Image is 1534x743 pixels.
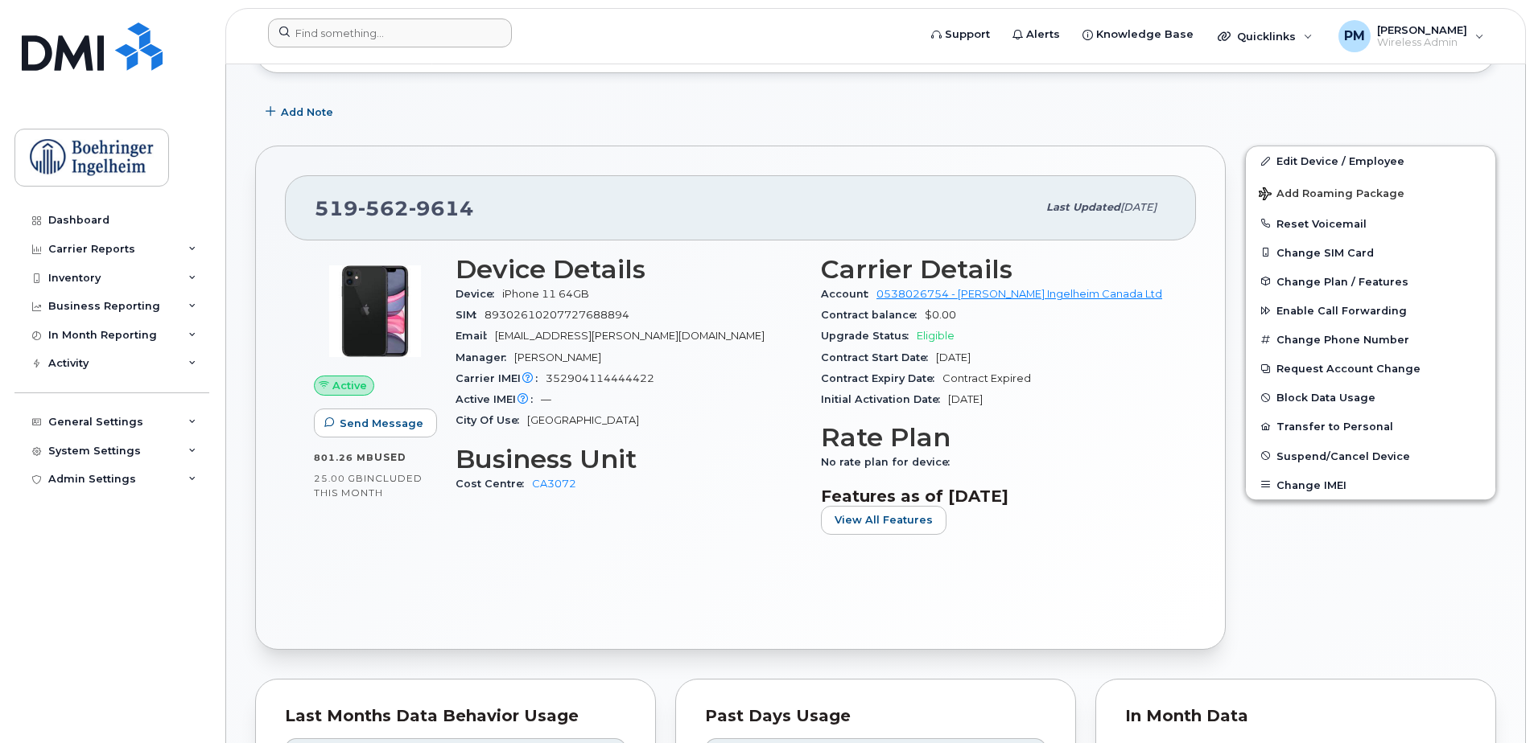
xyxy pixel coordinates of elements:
span: [EMAIL_ADDRESS][PERSON_NAME][DOMAIN_NAME] [495,330,765,342]
span: Device [456,288,502,300]
a: CA3072 [532,478,576,490]
span: Active IMEI [456,393,541,405]
div: In Month Data [1125,708,1466,725]
span: Contract balance [821,309,925,321]
span: Upgrade Status [821,330,917,342]
a: 0538026754 - [PERSON_NAME] Ingelheim Canada Ltd [876,288,1162,300]
button: Add Note [255,97,347,126]
button: Suspend/Cancel Device [1246,441,1495,470]
span: 562 [358,196,409,220]
h3: Rate Plan [821,423,1167,452]
button: Change Phone Number [1246,325,1495,354]
h3: Business Unit [456,445,802,474]
span: [DATE] [936,351,971,363]
span: 801.26 MB [314,452,374,463]
span: Eligible [917,330,955,342]
span: [GEOGRAPHIC_DATA] [527,414,639,426]
button: Block Data Usage [1246,383,1495,412]
span: Active [332,378,367,393]
a: Support [920,18,1001,51]
a: Edit Device / Employee [1246,146,1495,175]
span: [DATE] [1120,201,1157,213]
span: 9614 [409,196,474,220]
span: [DATE] [948,393,983,405]
span: 89302610207727688894 [485,309,629,321]
div: Quicklinks [1206,20,1324,52]
span: used [374,451,406,463]
span: Cost Centre [456,478,532,490]
span: No rate plan for device [821,456,958,468]
button: Transfer to Personal [1246,412,1495,441]
span: Email [456,330,495,342]
span: Quicklinks [1237,30,1296,43]
span: Alerts [1026,27,1060,43]
div: Past Days Usage [705,708,1046,725]
span: [PERSON_NAME] [514,351,601,363]
span: Send Message [340,416,423,431]
h3: Device Details [456,255,802,284]
span: [PERSON_NAME] [1377,23,1467,36]
span: Wireless Admin [1377,36,1467,49]
span: Last updated [1046,201,1120,213]
span: Enable Call Forwarding [1276,305,1407,317]
a: Alerts [1001,18,1071,51]
button: Send Message [314,408,437,437]
span: — [541,393,551,405]
button: Change IMEI [1246,470,1495,499]
span: 25.00 GB [314,473,364,484]
span: Suspend/Cancel Device [1276,449,1410,462]
span: SIM [456,309,485,321]
span: $0.00 [925,309,956,321]
button: Change Plan / Features [1246,267,1495,296]
span: Carrier IMEI [456,372,546,384]
button: Reset Voicemail [1246,209,1495,238]
div: Priyanka Modhvadiya [1327,20,1495,52]
span: View All Features [835,512,933,527]
span: PM [1344,27,1365,46]
span: 352904114444422 [546,372,654,384]
span: Knowledge Base [1096,27,1194,43]
button: Change SIM Card [1246,238,1495,267]
span: included this month [314,472,423,499]
span: Manager [456,351,514,363]
span: Contract Expiry Date [821,372,942,384]
span: City Of Use [456,414,527,426]
span: Add Roaming Package [1259,187,1404,203]
span: Contract Start Date [821,351,936,363]
span: Add Note [281,105,333,120]
a: Knowledge Base [1071,18,1205,51]
div: Last Months Data Behavior Usage [285,708,626,725]
button: Request Account Change [1246,354,1495,383]
span: Account [821,288,876,300]
img: iPhone_11.jpg [327,263,423,359]
input: Find something... [268,18,512,47]
span: Initial Activation Date [821,393,948,405]
button: Add Roaming Package [1246,176,1495,209]
h3: Features as of [DATE] [821,486,1167,506]
span: Change Plan / Features [1276,275,1408,287]
span: Support [945,27,990,43]
button: View All Features [821,506,946,535]
h3: Carrier Details [821,255,1167,284]
button: Enable Call Forwarding [1246,296,1495,325]
span: 519 [315,196,474,220]
span: Contract Expired [942,372,1031,384]
span: iPhone 11 64GB [502,288,589,300]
